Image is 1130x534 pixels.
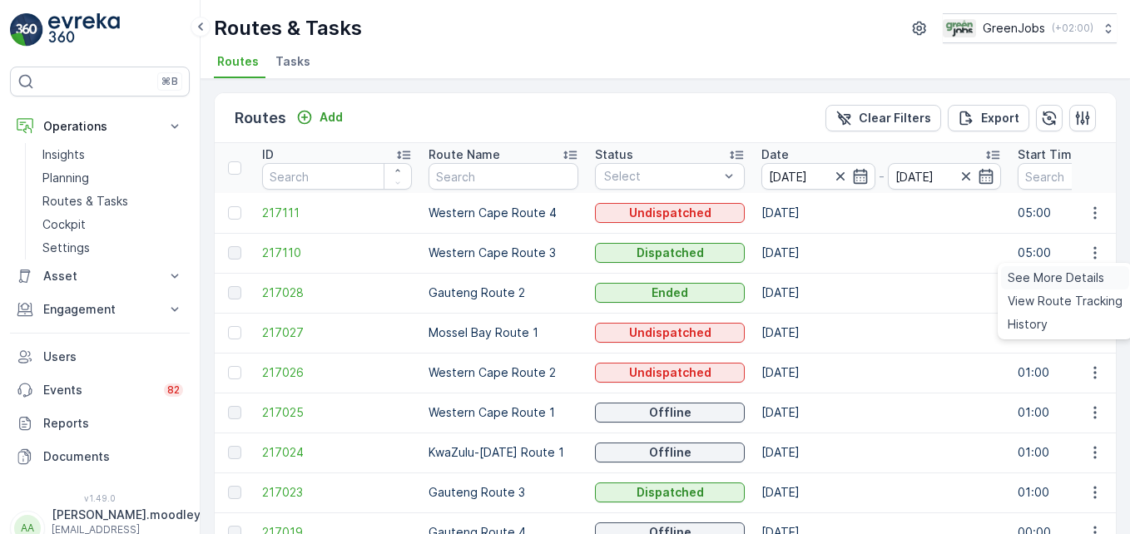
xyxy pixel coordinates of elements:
a: Events82 [10,373,190,407]
p: ( +02:00 ) [1052,22,1093,35]
span: History [1008,316,1048,333]
a: 217028 [262,284,412,301]
p: Settings [42,240,90,256]
td: Western Cape Route 4 [420,193,587,233]
p: Clear Filters [859,110,931,126]
div: Toggle Row Selected [228,206,241,220]
div: Toggle Row Selected [228,246,241,260]
button: Undispatched [595,363,745,383]
p: Undispatched [629,324,711,341]
p: Offline [649,404,691,421]
span: Routes [217,53,259,70]
a: 217027 [262,324,412,341]
button: Offline [595,403,745,423]
td: [DATE] [753,393,1009,433]
p: 82 [167,383,180,397]
p: [PERSON_NAME].moodley [52,507,201,523]
p: Insights [42,146,85,163]
button: Offline [595,443,745,462]
p: GreenJobs [983,20,1045,37]
span: 217026 [262,364,412,381]
a: 217023 [262,484,412,501]
p: ⌘B [161,75,178,88]
button: Dispatched [595,482,745,502]
td: KwaZulu-[DATE] Route 1 [420,433,587,472]
p: Routes [235,106,286,130]
button: GreenJobs(+02:00) [943,13,1117,43]
td: Western Cape Route 1 [420,393,587,433]
button: Engagement [10,293,190,326]
td: Gauteng Route 3 [420,472,587,512]
a: See More Details [1001,266,1129,289]
a: 217024 [262,444,412,461]
td: [DATE] [753,233,1009,273]
a: Cockpit [36,213,190,236]
p: Start Time [1018,146,1079,163]
p: Routes & Tasks [42,193,128,210]
div: Toggle Row Selected [228,406,241,419]
p: Date [761,146,789,163]
td: [DATE] [753,353,1009,393]
p: Ended [652,284,688,301]
a: 217025 [262,404,412,421]
img: logo_light-DOdMpM7g.png [48,13,120,47]
a: Insights [36,143,190,166]
td: Western Cape Route 3 [420,233,587,273]
button: Add [290,107,349,127]
img: Green_Jobs_Logo.png [943,19,976,37]
button: Undispatched [595,203,745,223]
p: Add [320,109,343,126]
p: Engagement [43,301,156,318]
div: Toggle Row Selected [228,486,241,499]
p: Select [604,168,719,185]
button: Clear Filters [825,105,941,131]
td: Mossel Bay Route 1 [420,313,587,353]
p: Cockpit [42,216,86,233]
span: Tasks [275,53,310,70]
a: Documents [10,440,190,473]
p: Dispatched [637,484,704,501]
div: Toggle Row Selected [228,446,241,459]
p: Asset [43,268,156,284]
a: View Route Tracking [1001,289,1129,313]
td: [DATE] [753,193,1009,233]
td: [DATE] [753,433,1009,472]
button: Dispatched [595,243,745,263]
p: ID [262,146,274,163]
p: Operations [43,118,156,135]
p: Route Name [429,146,500,163]
button: Ended [595,283,745,303]
td: [DATE] [753,472,1009,512]
td: [DATE] [753,273,1009,313]
div: Toggle Row Selected [228,286,241,299]
a: Settings [36,236,190,260]
span: v 1.49.0 [10,493,190,503]
p: - [879,166,885,186]
p: Routes & Tasks [214,15,362,42]
a: Planning [36,166,190,190]
input: dd/mm/yyyy [888,163,1002,190]
p: Dispatched [637,245,704,261]
a: 217111 [262,205,412,221]
img: logo [10,13,43,47]
div: Toggle Row Selected [228,366,241,379]
a: 217110 [262,245,412,261]
input: dd/mm/yyyy [761,163,875,190]
a: Reports [10,407,190,440]
button: Asset [10,260,190,293]
a: Users [10,340,190,373]
td: [DATE] [753,313,1009,353]
p: Undispatched [629,364,711,381]
span: View Route Tracking [1008,293,1123,309]
p: Undispatched [629,205,711,221]
p: Offline [649,444,691,461]
td: Western Cape Route 2 [420,353,587,393]
p: Events [43,382,154,398]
